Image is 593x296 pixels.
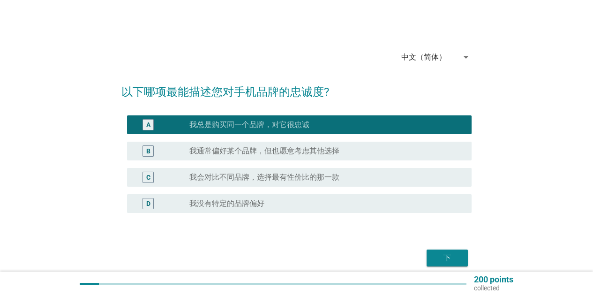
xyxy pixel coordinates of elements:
h2: 以下哪项最能描述您对手机品牌的忠诚度? [121,74,472,100]
p: 200 points [474,275,513,284]
div: D [146,199,150,209]
div: 中文（简体） [401,53,446,61]
label: 我没有特定的品牌偏好 [189,199,264,208]
label: 我会对比不同品牌，选择最有性价比的那一款 [189,173,339,182]
div: A [146,120,150,130]
div: B [146,146,150,156]
div: C [146,173,150,182]
button: 下 [427,250,468,266]
label: 我通常偏好某个品牌，但也愿意考虑其他选择 [189,146,339,156]
p: collected [474,284,513,292]
label: 我总是购买同一个品牌，对它很忠诚 [189,120,309,129]
i: arrow_drop_down [460,52,472,63]
div: 下 [434,252,460,264]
